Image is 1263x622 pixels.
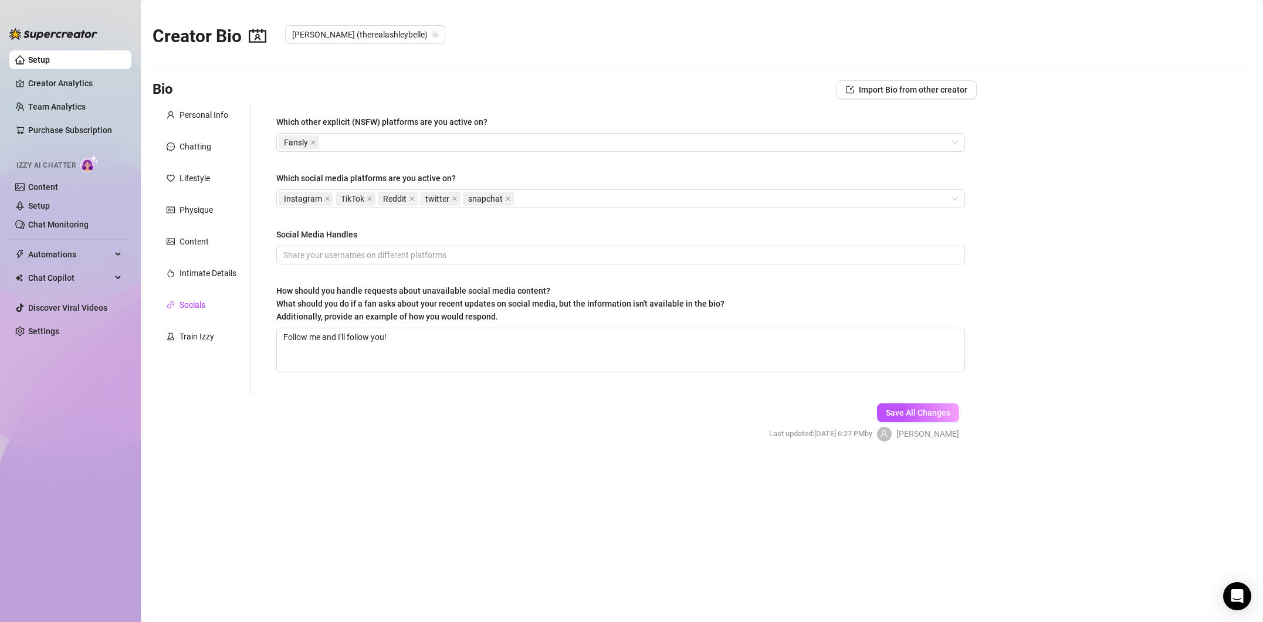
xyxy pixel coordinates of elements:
a: Setup [28,201,50,210]
span: close [324,196,330,202]
span: import [846,86,854,94]
a: Chat Monitoring [28,220,89,229]
span: snapchat [463,192,514,206]
a: Purchase Subscription [28,121,122,140]
span: TikTok [341,192,364,205]
input: Which other explicit (NSFW) platforms are you active on? [321,135,324,149]
a: Settings [28,327,59,336]
span: Instagram [279,192,333,206]
span: Fansly [284,136,308,149]
img: logo-BBDzfeDw.svg [9,28,97,40]
span: thunderbolt [15,250,25,259]
a: Creator Analytics [28,74,122,93]
div: Content [180,235,209,248]
button: Save All Changes [877,403,959,422]
h3: Bio [153,80,173,99]
span: close [310,140,316,145]
span: message [167,142,175,151]
span: Automations [28,245,111,264]
a: Discover Viral Videos [28,303,107,312]
span: user [880,430,888,438]
span: Reddit [383,192,407,205]
span: [PERSON_NAME] [896,427,959,440]
span: close [452,196,458,202]
span: What should you do if a fan asks about your recent updates on social media, but the information i... [276,299,724,321]
span: idcard [167,206,175,214]
span: twitter [425,192,449,205]
div: Intimate Details [180,267,236,280]
span: experiment [167,332,175,341]
div: Lifestyle [180,172,210,185]
img: Chat Copilot [15,274,23,282]
span: Fansly [279,135,319,149]
div: Open Intercom Messenger [1223,582,1251,610]
a: Setup [28,55,50,64]
span: fire [167,269,175,277]
span: Chat Copilot [28,268,111,287]
a: Content [28,182,58,192]
span: close [505,196,511,202]
span: How should you handle requests about unavailable social media content? [276,286,724,321]
span: Save All Changes [886,408,950,417]
div: Physique [180,203,213,216]
span: close [367,196,373,202]
span: Izzy AI Chatter [16,160,76,171]
span: twitter [420,192,460,206]
span: TikTok [336,192,375,206]
div: Socials [180,298,205,311]
span: Ashley (therealashleybelle) [292,26,438,43]
div: Personal Info [180,108,228,121]
span: snapchat [468,192,503,205]
span: Last updated: [DATE] 6:27 PM by [769,428,872,440]
button: Import Bio from other creator [837,80,977,99]
span: Reddit [378,192,418,206]
span: Instagram [284,192,322,205]
label: Which other explicit (NSFW) platforms are you active on? [276,115,496,128]
a: Team Analytics [28,102,86,111]
div: Social Media Handles [276,228,357,241]
input: Which social media platforms are you active on? [516,192,519,206]
span: link [167,301,175,309]
span: close [409,196,415,202]
img: AI Chatter [80,155,99,172]
textarea: Follow me and I'll follow you! [277,328,964,372]
div: Train Izzy [180,330,214,343]
span: picture [167,237,175,246]
div: Which other explicit (NSFW) platforms are you active on? [276,115,487,128]
h2: Creator Bio [153,25,266,47]
input: Social Media Handles [283,249,956,261]
label: Which social media platforms are you active on? [276,172,464,185]
span: Import Bio from other creator [859,85,967,94]
span: user [167,111,175,119]
span: heart [167,174,175,182]
div: Which social media platforms are you active on? [276,172,456,185]
span: contacts [249,27,266,45]
span: team [432,31,439,38]
div: Chatting [180,140,211,153]
label: Social Media Handles [276,228,365,241]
